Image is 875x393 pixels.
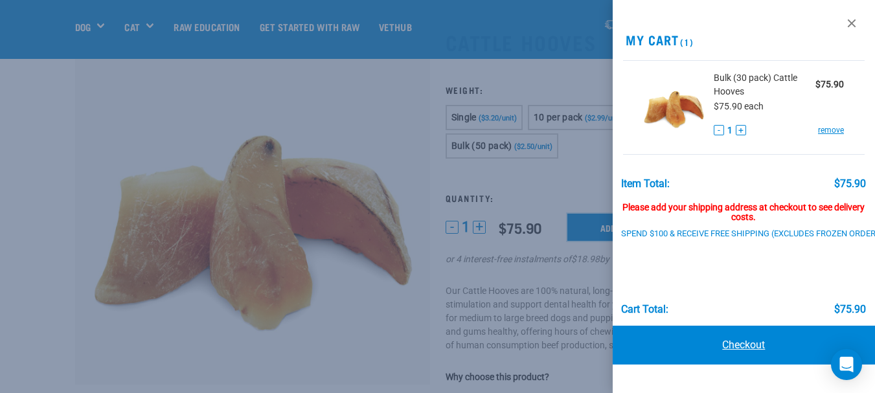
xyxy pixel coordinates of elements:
[613,326,875,365] a: Checkout
[621,190,866,223] div: Please add your shipping address at checkout to see delivery costs.
[834,304,866,315] div: $75.90
[621,304,668,315] div: Cart total:
[714,125,724,135] button: -
[644,71,704,138] img: Cattle Hooves
[815,79,844,89] strong: $75.90
[727,124,733,137] span: 1
[714,71,815,98] span: Bulk (30 pack) Cattle Hooves
[714,101,764,111] span: $75.90 each
[834,178,866,190] div: $75.90
[678,39,693,44] span: (1)
[818,124,844,136] a: remove
[831,349,862,380] div: Open Intercom Messenger
[613,32,875,47] h2: My Cart
[736,125,746,135] button: +
[621,178,670,190] div: Item Total:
